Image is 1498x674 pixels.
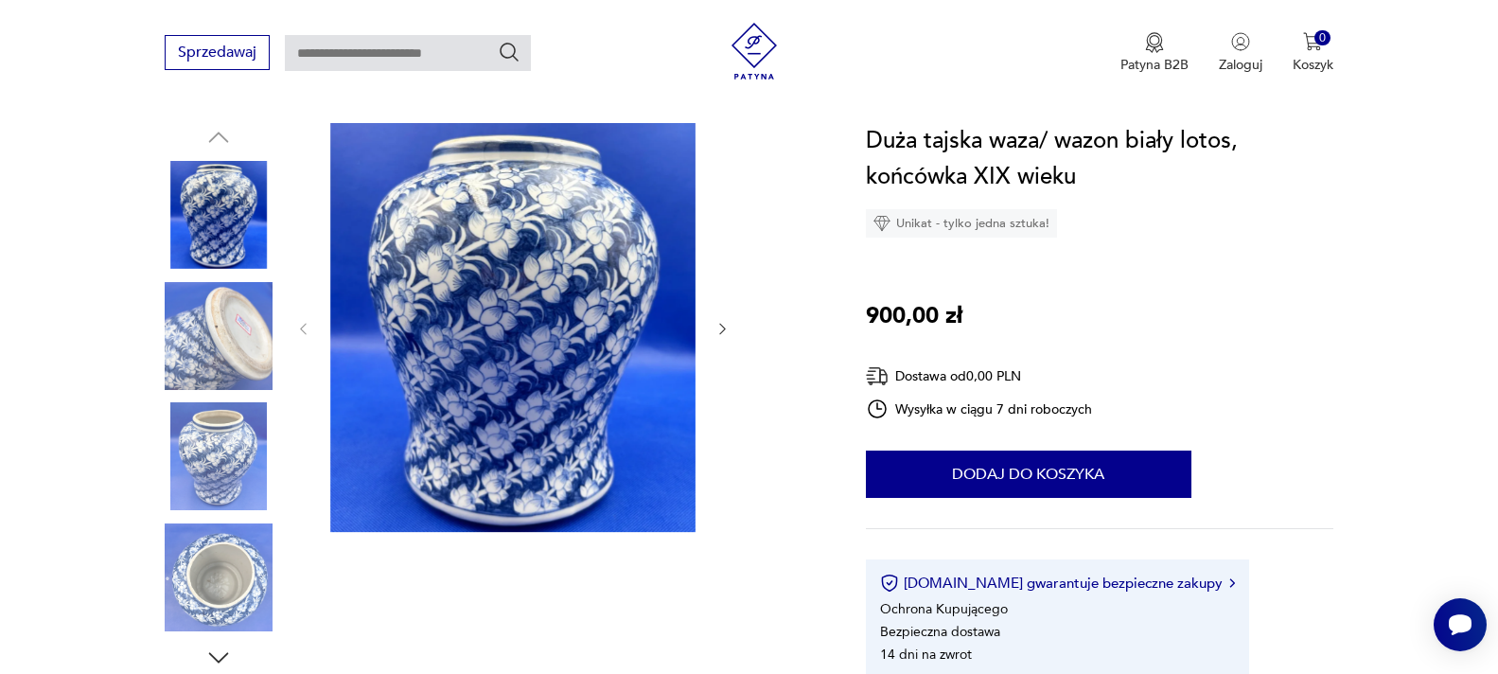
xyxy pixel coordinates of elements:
img: Ikona medalu [1145,32,1164,53]
img: Ikona strzałki w prawo [1229,578,1235,588]
button: [DOMAIN_NAME] gwarantuje bezpieczne zakupy [880,574,1235,593]
img: Zdjęcie produktu Duża tajska waza/ wazon biały lotos, końcówka XIX wieku [165,282,273,390]
a: Sprzedawaj [165,47,270,61]
p: 900,00 zł [866,298,962,334]
p: Patyna B2B [1120,56,1189,74]
li: 14 dni na zwrot [880,646,972,664]
button: Zaloguj [1219,32,1262,74]
img: Patyna - sklep z meblami i dekoracjami vintage [726,23,783,80]
li: Bezpieczna dostawa [880,623,1000,641]
a: Ikona medaluPatyna B2B [1120,32,1189,74]
iframe: Smartsupp widget button [1434,598,1487,651]
div: Unikat - tylko jedna sztuka! [866,209,1057,238]
button: Sprzedawaj [165,35,270,70]
h1: Duża tajska waza/ wazon biały lotos, końcówka XIX wieku [866,123,1333,195]
button: Patyna B2B [1120,32,1189,74]
img: Ikonka użytkownika [1231,32,1250,51]
img: Ikona diamentu [873,215,890,232]
div: 0 [1314,30,1331,46]
li: Ochrona Kupującego [880,600,1008,618]
img: Zdjęcie produktu Duża tajska waza/ wazon biały lotos, końcówka XIX wieku [165,523,273,631]
img: Ikona dostawy [866,364,889,388]
button: 0Koszyk [1293,32,1333,74]
img: Ikona koszyka [1303,32,1322,51]
div: Dostawa od 0,00 PLN [866,364,1093,388]
button: Szukaj [498,41,520,63]
button: Dodaj do koszyka [866,451,1191,498]
img: Ikona certyfikatu [880,574,899,593]
div: Wysyłka w ciągu 7 dni roboczych [866,398,1093,420]
img: Zdjęcie produktu Duża tajska waza/ wazon biały lotos, końcówka XIX wieku [165,402,273,510]
img: Zdjęcie produktu Duża tajska waza/ wazon biały lotos, końcówka XIX wieku [330,123,696,532]
p: Zaloguj [1219,56,1262,74]
p: Koszyk [1293,56,1333,74]
img: Zdjęcie produktu Duża tajska waza/ wazon biały lotos, końcówka XIX wieku [165,161,273,269]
